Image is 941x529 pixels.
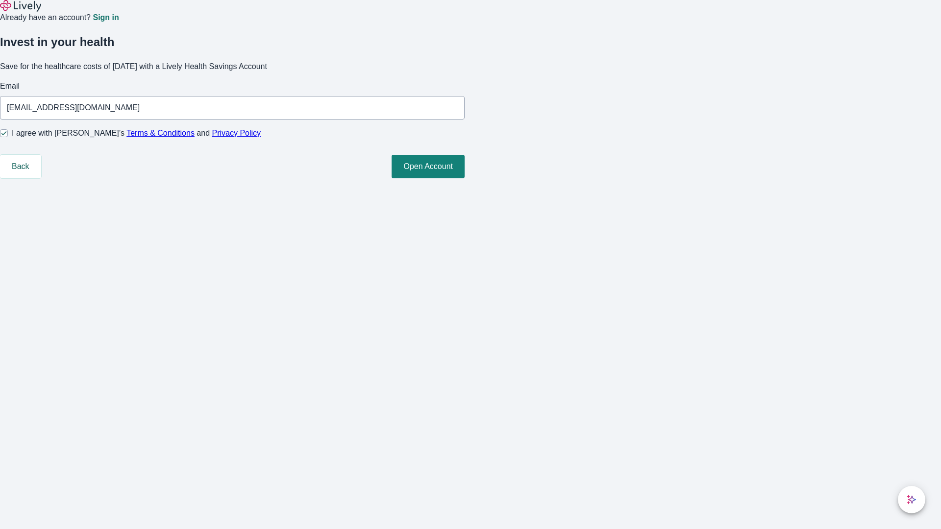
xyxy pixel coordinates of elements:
span: I agree with [PERSON_NAME]’s and [12,127,261,139]
a: Sign in [93,14,119,22]
a: Terms & Conditions [126,129,195,137]
button: Open Account [392,155,465,178]
svg: Lively AI Assistant [907,495,916,505]
a: Privacy Policy [212,129,261,137]
button: chat [898,486,925,513]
